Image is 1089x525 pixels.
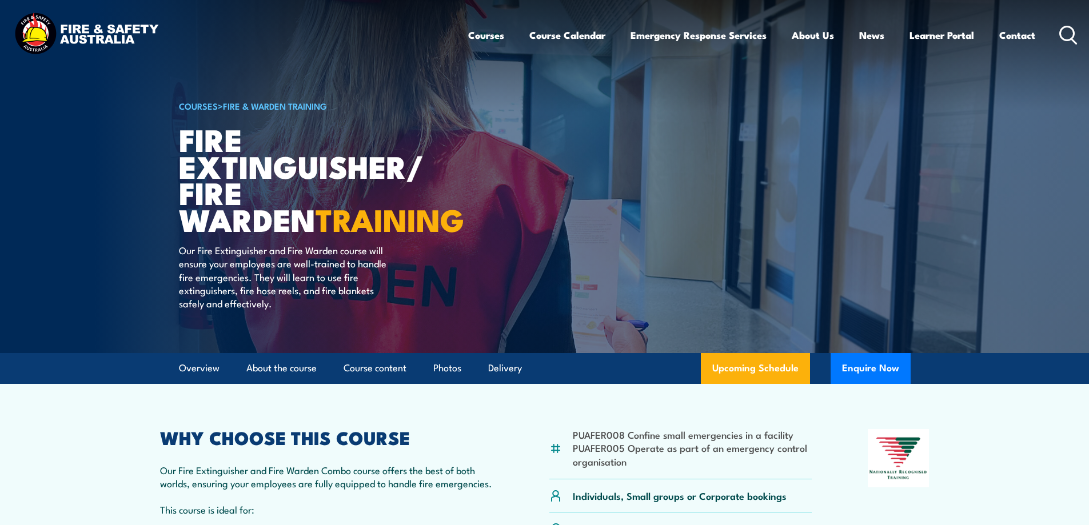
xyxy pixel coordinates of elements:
li: PUAFER005 Operate as part of an emergency control organisation [573,441,812,468]
h6: > [179,99,461,113]
strong: TRAINING [316,195,464,242]
p: Individuals, Small groups or Corporate bookings [573,489,787,502]
a: Course Calendar [529,20,605,50]
a: About Us [792,20,834,50]
a: Upcoming Schedule [701,353,810,384]
img: Nationally Recognised Training logo. [868,429,930,487]
p: Our Fire Extinguisher and Fire Warden Combo course offers the best of both worlds, ensuring your ... [160,463,494,490]
p: This course is ideal for: [160,503,494,516]
a: About the course [246,353,317,383]
a: Fire & Warden Training [223,99,327,112]
a: Course content [344,353,406,383]
a: Overview [179,353,220,383]
a: Delivery [488,353,522,383]
button: Enquire Now [831,353,911,384]
h1: Fire Extinguisher/ Fire Warden [179,126,461,233]
a: Photos [433,353,461,383]
a: Courses [468,20,504,50]
a: Contact [999,20,1035,50]
a: Learner Portal [910,20,974,50]
a: Emergency Response Services [631,20,767,50]
p: Our Fire Extinguisher and Fire Warden course will ensure your employees are well-trained to handl... [179,243,388,310]
a: COURSES [179,99,218,112]
li: PUAFER008 Confine small emergencies in a facility [573,428,812,441]
a: News [859,20,884,50]
h2: WHY CHOOSE THIS COURSE [160,429,494,445]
